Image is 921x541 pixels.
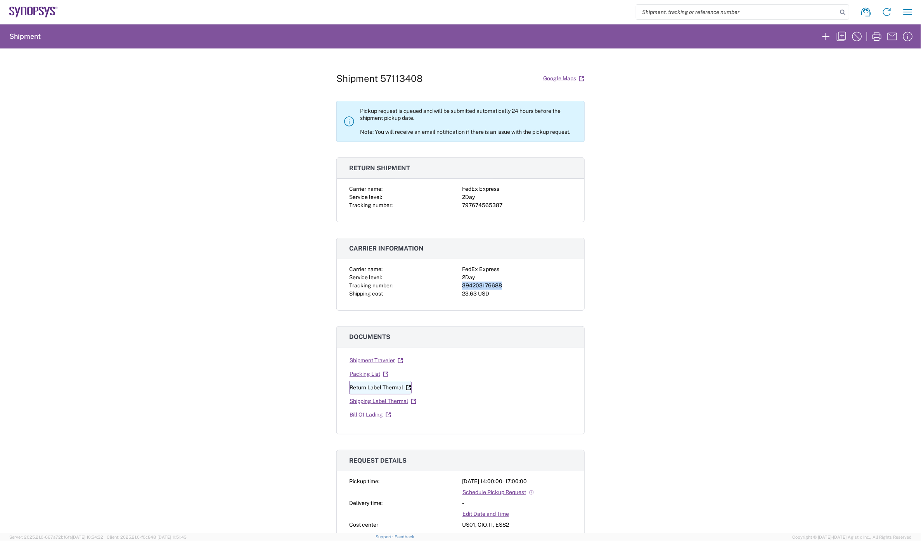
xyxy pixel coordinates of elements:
[462,273,572,282] div: 2Day
[349,245,424,252] span: Carrier information
[462,499,572,507] div: -
[462,477,572,486] div: [DATE] 14:00:00 - 17:00:00
[349,194,382,200] span: Service level:
[349,266,383,272] span: Carrier name:
[462,282,572,290] div: 394203176688
[158,535,187,539] span: [DATE] 11:51:43
[349,381,412,394] a: Return Label Thermal
[360,107,578,135] p: Pickup request is queued and will be submitted automatically 24 hours before the shipment pickup ...
[349,202,393,208] span: Tracking number:
[395,534,414,539] a: Feedback
[9,32,41,41] h2: Shipment
[462,521,572,529] div: US01, CIO, IT, ESS2
[349,164,410,172] span: Return shipment
[349,394,417,408] a: Shipping Label Thermal
[9,535,103,539] span: Server: 2025.21.0-667a72bf6fa
[72,535,103,539] span: [DATE] 10:54:32
[349,333,390,341] span: Documents
[336,73,423,84] h1: Shipment 57113408
[462,265,572,273] div: FedEx Express
[349,408,391,422] a: Bill Of Lading
[349,290,383,297] span: Shipping cost
[543,72,585,85] a: Google Maps
[462,201,572,209] div: 797674565387
[462,185,572,193] div: FedEx Express
[376,534,395,539] a: Support
[462,193,572,201] div: 2Day
[349,457,407,464] span: Request details
[349,367,389,381] a: Packing List
[349,354,403,367] a: Shipment Traveler
[462,486,535,499] a: Schedule Pickup Request
[462,507,509,521] a: Edit Date and Time
[792,534,912,541] span: Copyright © [DATE]-[DATE] Agistix Inc., All Rights Reserved
[349,478,379,484] span: Pickup time:
[349,186,383,192] span: Carrier name:
[462,290,572,298] div: 23.63 USD
[349,274,382,280] span: Service level:
[107,535,187,539] span: Client: 2025.21.0-f0c8481
[349,282,393,289] span: Tracking number:
[636,5,837,19] input: Shipment, tracking or reference number
[349,500,383,506] span: Delivery time:
[349,522,378,528] span: Cost center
